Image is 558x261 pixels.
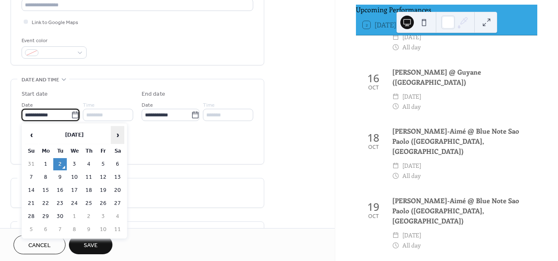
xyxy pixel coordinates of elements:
span: Date and time [22,75,59,84]
div: 18 [367,132,379,143]
th: Th [82,145,96,157]
div: ​ [392,161,399,171]
td: 15 [39,184,52,196]
td: 4 [82,158,96,170]
td: 21 [25,197,38,210]
td: 4 [111,210,124,223]
td: 5 [96,158,110,170]
span: All day [402,42,421,52]
div: [PERSON_NAME] @ Guyane ([GEOGRAPHIC_DATA]) [392,67,531,87]
td: 9 [53,171,67,183]
th: [DATE] [39,126,110,144]
div: Oct [368,85,379,91]
td: 5 [25,223,38,236]
span: All day [402,171,421,181]
td: 29 [39,210,52,223]
span: [DATE] [402,230,421,240]
td: 31 [25,158,38,170]
span: [DATE] [402,161,421,171]
div: End date [142,90,165,99]
th: Sa [111,145,124,157]
div: [PERSON_NAME]-Aimé @ Blue Note Sao Paolo ([GEOGRAPHIC_DATA], [GEOGRAPHIC_DATA]) [392,196,531,226]
span: [DATE] [402,32,421,42]
div: Oct [368,214,379,219]
span: Link to Google Maps [32,18,78,27]
td: 19 [96,184,110,196]
div: ​ [392,102,399,112]
th: We [68,145,81,157]
td: 11 [82,171,96,183]
span: ‹ [25,126,38,143]
td: 16 [53,184,67,196]
td: 13 [111,171,124,183]
button: Cancel [14,235,66,254]
div: ​ [392,240,399,250]
span: All day [402,240,421,250]
td: 7 [25,171,38,183]
span: › [111,126,124,143]
div: Event color [22,36,85,45]
div: Start date [22,90,48,99]
div: ​ [392,91,399,102]
td: 25 [82,197,96,210]
div: Oct [368,145,379,150]
td: 6 [111,158,124,170]
td: 9 [82,223,96,236]
td: 10 [96,223,110,236]
td: 2 [53,158,67,170]
td: 3 [96,210,110,223]
td: 30 [53,210,67,223]
th: Mo [39,145,52,157]
td: 3 [68,158,81,170]
td: 27 [111,197,124,210]
button: Save [69,235,112,254]
div: 19 [367,202,379,212]
span: Time [83,101,95,110]
td: 23 [53,197,67,210]
div: Upcoming Performances [356,5,537,15]
td: 1 [68,210,81,223]
td: 26 [96,197,110,210]
div: [PERSON_NAME]-Aimé @ Blue Note Sao Paolo ([GEOGRAPHIC_DATA], [GEOGRAPHIC_DATA]) [392,126,531,156]
span: Date [22,101,33,110]
td: 1 [39,158,52,170]
td: 28 [25,210,38,223]
td: 24 [68,197,81,210]
th: Fr [96,145,110,157]
th: Tu [53,145,67,157]
td: 12 [96,171,110,183]
td: 8 [68,223,81,236]
td: 17 [68,184,81,196]
span: Date [142,101,153,110]
span: Time [203,101,215,110]
span: [DATE] [402,91,421,102]
td: 7 [53,223,67,236]
div: ​ [392,42,399,52]
span: Cancel [28,241,51,250]
th: Su [25,145,38,157]
td: 6 [39,223,52,236]
div: ​ [392,32,399,42]
td: 11 [111,223,124,236]
span: Save [84,241,98,250]
div: 16 [367,73,379,83]
td: 22 [39,197,52,210]
td: 2 [82,210,96,223]
td: 10 [68,171,81,183]
div: ​ [392,230,399,240]
span: All day [402,102,421,112]
td: 8 [39,171,52,183]
td: 18 [82,184,96,196]
div: ​ [392,171,399,181]
td: 20 [111,184,124,196]
td: 14 [25,184,38,196]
